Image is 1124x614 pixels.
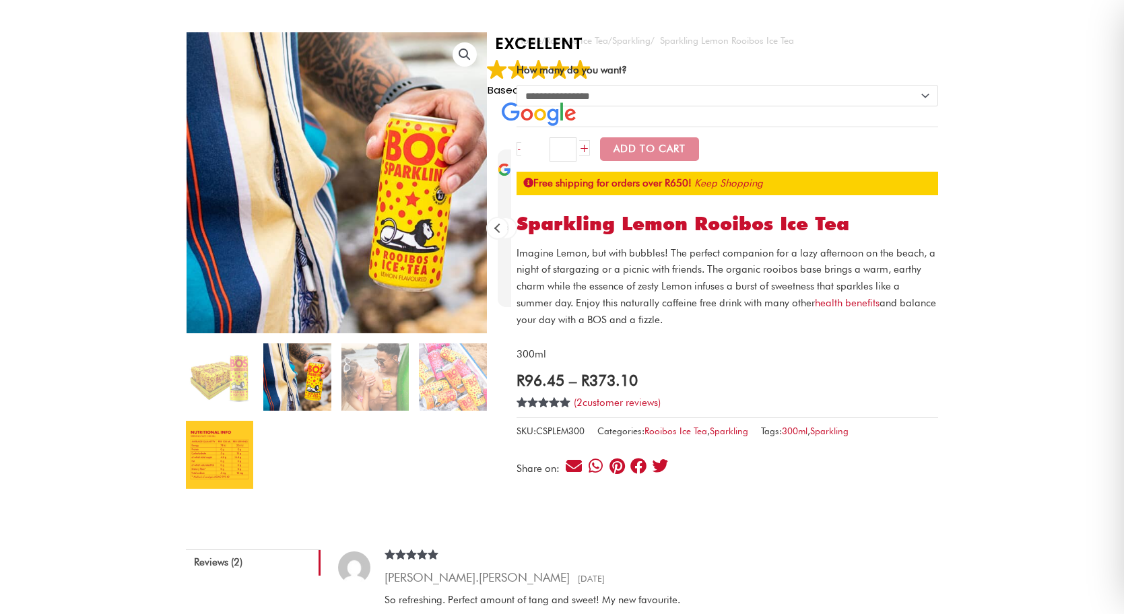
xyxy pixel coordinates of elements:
p: 300ml [517,346,938,363]
span: Tags: , [761,423,849,440]
span: Based on [488,83,591,97]
img: Google [508,59,528,79]
strong: [PERSON_NAME].[PERSON_NAME] [385,570,570,584]
span: R [581,371,589,389]
span: 2 [576,397,583,409]
a: health benefits [815,297,880,309]
img: Sparkling Lemon Rooibos Ice Tea - Image 3 [341,343,409,411]
a: Sparkling [810,425,849,436]
nav: Breadcrumb [517,32,938,49]
span: Categories: , [597,423,748,440]
div: Share on: [517,464,564,474]
img: Sparkling Lemon Rooibos Ice Tea - Image 2 [263,343,331,411]
a: Reviews (2) [186,549,321,576]
strong: EXCELLENT [487,32,591,55]
a: View full-screen image gallery [453,42,477,67]
div: Share on whatsapp [587,457,605,475]
a: - [517,142,521,156]
a: Sparkling [710,425,748,436]
div: Share on twitter [651,457,669,475]
label: How many do you want? [517,64,627,76]
bdi: 96.45 [517,371,564,389]
span: R [517,371,525,389]
a: + [579,140,590,156]
span: SKU: [517,423,585,440]
bdi: 373.10 [581,371,638,389]
div: Share on email [565,457,583,475]
button: Add to Cart [600,137,699,161]
div: Previous review [488,218,508,238]
span: 2 [517,397,522,423]
a: Sparkling [612,35,651,46]
img: Google [502,102,576,126]
img: Sparkling Lemon Rooibos Ice Tea - Image 4 [419,343,486,411]
div: Next review [496,218,516,238]
img: Google [570,59,591,79]
a: Keep Shopping [694,177,763,189]
img: Google [487,59,507,79]
h1: Sparkling Lemon Rooibos Ice Tea [517,213,938,236]
span: CSPLEM300 [536,425,585,436]
img: Sparkling Lemon Rooibos Ice Tea - Image 5 [186,421,253,488]
strong: Free shipping for orders over R650! [523,177,692,189]
a: (2customer reviews) [574,397,661,409]
time: [DATE] [573,573,605,584]
span: Rated out of 5 based on customer ratings [517,397,571,453]
img: Google [550,59,570,79]
p: So refreshing. Perfect amount of tang and sweet! My new favourite. [385,592,908,609]
a: Rooibos Ice Tea [644,425,707,436]
span: – [569,371,576,389]
div: Share on facebook [630,457,648,475]
a: 300ml [782,425,807,436]
img: sparkling lemon rooibos ice tea [186,343,253,411]
div: Share on pinterest [608,457,626,475]
input: Product quantity [550,137,576,162]
p: Imagine Lemon, but with bubbles! The perfect companion for a lazy afternoon on the beach, a night... [517,245,938,329]
span: Rated out of 5 [385,549,439,585]
img: Google [529,59,549,79]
